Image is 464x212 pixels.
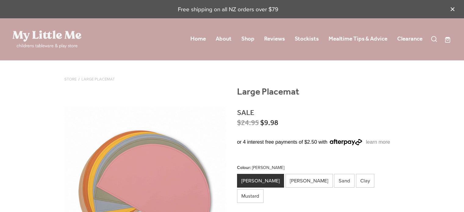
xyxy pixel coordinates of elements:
[237,87,400,104] h1: Large Placemat
[237,110,400,117] span: Sale
[366,139,390,145] a: learn more
[78,77,80,81] span: /
[264,34,285,45] a: Reviews
[237,130,400,155] div: or 4 interest free payments of $2.50 with
[295,34,319,45] a: Stockists
[356,174,375,188] div: Clay
[329,34,387,45] a: Mealtime Tips & Advice
[286,174,333,188] div: [PERSON_NAME]
[237,174,284,188] div: [PERSON_NAME]
[190,34,206,45] a: Home
[397,34,423,45] a: Clearance
[237,164,252,171] span: Colour:
[260,116,278,130] span: $9.98
[237,116,259,130] span: $24.95
[13,5,444,13] p: Free shipping on all NZ orders over $79
[81,76,115,82] a: Large Placemat
[216,34,232,45] a: About
[241,34,254,45] a: Shop
[237,189,264,203] div: Mustard
[13,31,100,48] a: My Little Me Ltd homepage
[64,76,77,82] a: Store
[252,164,286,171] span: [PERSON_NAME]
[334,174,354,188] div: Sand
